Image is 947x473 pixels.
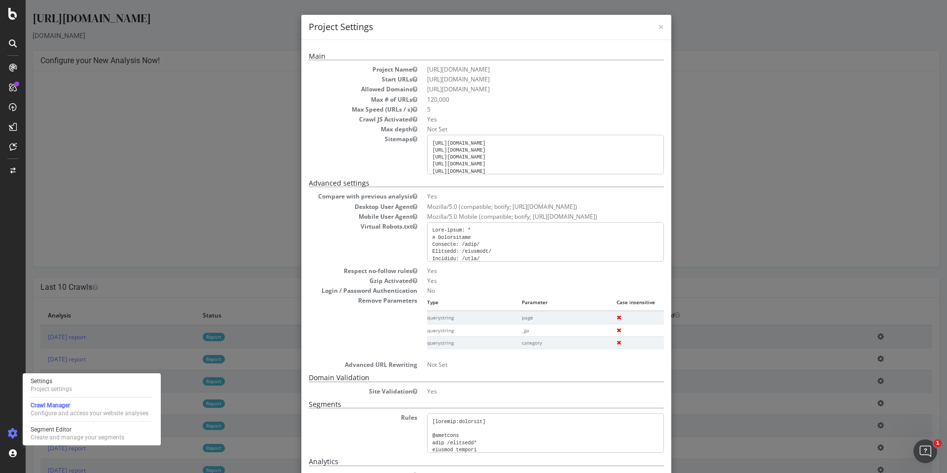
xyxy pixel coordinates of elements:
[283,179,638,187] h5: Advanced settings
[31,377,72,385] div: Settings
[401,115,638,123] dd: Yes
[591,296,638,311] th: Case insensitive
[283,21,638,34] h4: Project Settings
[27,425,157,442] a: Segment EditorCreate and manage your segments
[27,376,157,394] a: SettingsProject settings
[283,115,392,123] dt: Crawl JS Activated
[913,439,937,463] iframe: Intercom live chat
[401,286,638,295] dd: No
[401,125,638,133] dd: Not Set
[496,296,591,311] th: Parameter
[401,413,638,453] pre: [loremip:dolorsit] @ametcons adip /elitsedd* eiusmod tempori utlabo EtdoLore magnaal_enimadm Veni...
[31,401,148,409] div: Crawl Manager
[283,135,392,143] dt: Sitemaps
[283,65,392,74] dt: Project Name
[401,349,496,361] td: querystring
[283,458,638,466] h5: Analytics
[283,125,392,133] dt: Max depth
[283,95,392,104] dt: Max # of URLs
[401,222,638,262] pre: Lore-ipsum: * # Dolorsitame Consecte: /adip/ Elitsedd: /eiusmodt/ Incididu: /utla/ # Etdol Magnaa...
[283,85,392,93] dt: Allowed Domains
[27,400,157,418] a: Crawl ManagerConfigure and access your website analyses
[401,75,638,83] dd: [URL][DOMAIN_NAME]
[283,52,638,60] h5: Main
[283,286,392,295] dt: Login / Password Authentication
[401,202,638,211] dd: Mozilla/5.0 (compatible; botify; [URL][DOMAIN_NAME])
[401,65,638,74] dd: [URL][DOMAIN_NAME]
[496,324,591,336] td: _ga
[31,426,124,434] div: Segment Editor
[283,267,392,275] dt: Respect no-follow rules
[401,276,638,285] dd: Yes
[401,296,496,311] th: Type
[283,374,638,382] h5: Domain Validation
[283,105,392,114] dt: Max Speed (URLs / s)
[401,267,638,275] dd: Yes
[283,400,638,408] h5: Segments
[496,349,591,361] td: currency
[632,20,638,34] span: ×
[31,434,124,441] div: Create and manage your segments
[401,212,638,221] dd: Mozilla/5.0 Mobile (compatible; botify; [URL][DOMAIN_NAME])
[283,192,392,200] dt: Compare with previous analysis
[31,409,148,417] div: Configure and access your website analyses
[496,311,591,323] td: page
[31,385,72,393] div: Project settings
[401,192,638,200] dd: Yes
[496,336,591,349] td: category
[401,85,638,93] li: [URL][DOMAIN_NAME]
[283,296,392,305] dt: Remove Parameters
[283,360,392,369] dt: Advanced URL Rewriting
[934,439,942,447] span: 1
[401,387,638,395] dd: Yes
[401,336,496,349] td: querystring
[283,413,392,422] dt: Rules
[283,212,392,221] dt: Mobile User Agent
[283,387,392,395] dt: Site Validation
[283,276,392,285] dt: Gzip Activated
[401,324,496,336] td: querystring
[401,135,638,174] pre: [URL][DOMAIN_NAME] [URL][DOMAIN_NAME] [URL][DOMAIN_NAME] [URL][DOMAIN_NAME] [URL][DOMAIN_NAME] [U...
[401,311,496,323] td: querystring
[401,360,638,369] dd: Not Set
[283,222,392,231] dt: Virtual Robots.txt
[283,75,392,83] dt: Start URLs
[401,95,638,104] dd: 120,000
[283,202,392,211] dt: Desktop User Agent
[401,105,638,114] dd: 5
